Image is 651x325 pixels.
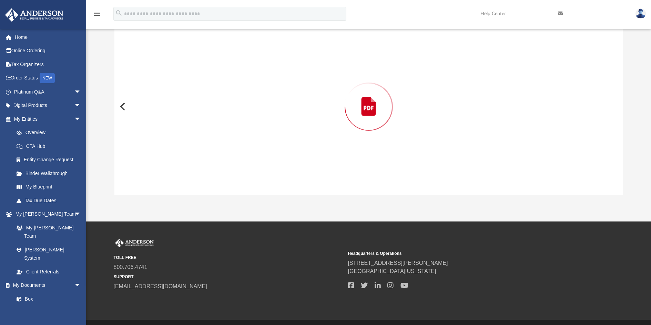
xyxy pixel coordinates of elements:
a: My Blueprint [10,180,88,194]
a: [STREET_ADDRESS][PERSON_NAME] [348,260,448,266]
a: Digital Productsarrow_drop_down [5,99,91,112]
span: arrow_drop_down [74,85,88,99]
a: menu [93,13,101,18]
div: NEW [40,73,55,83]
small: TOLL FREE [114,254,343,261]
a: Overview [10,126,91,140]
a: My Documentsarrow_drop_down [5,279,88,292]
i: menu [93,10,101,18]
a: Box [10,292,84,306]
a: Online Ordering [5,44,91,58]
span: arrow_drop_down [74,207,88,221]
a: Binder Walkthrough [10,166,91,180]
a: Client Referrals [10,265,88,279]
small: SUPPORT [114,274,343,280]
a: Tax Organizers [5,57,91,71]
a: Home [5,30,91,44]
a: Order StatusNEW [5,71,91,85]
a: My Entitiesarrow_drop_down [5,112,91,126]
a: My [PERSON_NAME] Team [10,221,84,243]
span: arrow_drop_down [74,279,88,293]
span: arrow_drop_down [74,112,88,126]
button: Previous File [114,97,130,116]
a: [EMAIL_ADDRESS][DOMAIN_NAME] [114,283,207,289]
img: Anderson Advisors Platinum Portal [114,239,155,248]
span: arrow_drop_down [74,99,88,113]
a: My [PERSON_NAME] Teamarrow_drop_down [5,207,88,221]
a: 800.706.4741 [114,264,148,270]
img: Anderson Advisors Platinum Portal [3,8,65,22]
a: Tax Due Dates [10,194,91,207]
img: User Pic [635,9,646,19]
small: Headquarters & Operations [348,250,578,257]
a: [GEOGRAPHIC_DATA][US_STATE] [348,268,436,274]
i: search [115,9,123,17]
a: Entity Change Request [10,153,91,167]
a: Platinum Q&Aarrow_drop_down [5,85,91,99]
a: CTA Hub [10,139,91,153]
a: [PERSON_NAME] System [10,243,88,265]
